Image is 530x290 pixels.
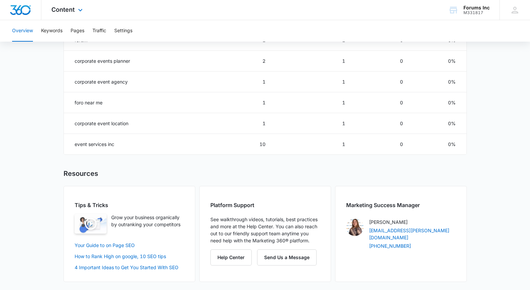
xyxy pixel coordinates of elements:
button: Help Center [210,249,252,265]
td: event services inc [64,134,179,155]
td: corporate event location [64,113,179,134]
td: 0% [411,51,466,71]
td: 0 [353,92,411,113]
button: Settings [114,20,132,42]
button: Overview [12,20,33,42]
td: 1 [274,71,353,92]
div: account name [463,5,490,10]
td: 10 [179,134,274,155]
h3: Resources [64,170,98,178]
button: Keywords [41,20,63,42]
td: 1 [274,134,353,155]
td: 1 [179,71,274,92]
p: Platform Support [210,201,320,209]
td: 1 [274,113,353,134]
td: 0 [353,134,411,155]
div: account id [463,10,490,15]
td: corporate events planner [64,51,179,71]
a: Your Guide to on Page SEO [75,242,135,248]
p: Grow your business organically by outranking your competitors [111,214,184,234]
td: 0% [411,113,466,134]
td: 1 [179,92,274,113]
p: See walkthrough videos, tutorials, best practices and more at the Help Center. You can also reach... [210,216,320,244]
td: 1 [274,92,353,113]
a: 4 Important Ideas to Get You Started With SEO [75,264,178,270]
button: Pages [71,20,84,42]
p: [PERSON_NAME] [369,219,456,226]
td: 1 [179,113,274,134]
button: Send Us a Message [257,249,317,265]
td: 0 [353,113,411,134]
p: Marketing Success Manager [346,201,456,209]
a: How to Rank High on google, 10 SEO tips [75,253,166,259]
td: 0 [353,51,411,71]
button: Traffic [92,20,106,42]
td: 0% [411,134,466,155]
a: Send Us a Message [257,254,317,260]
a: [PHONE_NUMBER] [369,243,411,249]
td: foro near me [64,92,179,113]
img: Content Overview [75,214,107,234]
td: corporate event agency [64,71,179,92]
td: 0% [411,71,466,92]
a: Help Center [210,254,257,260]
a: [EMAIL_ADDRESS][PERSON_NAME][DOMAIN_NAME] [369,228,449,240]
span: Content [51,6,75,13]
p: Tips & Tricks [75,201,184,209]
td: 0 [353,71,411,92]
td: 2 [179,51,274,71]
td: 1 [274,51,353,71]
td: 0% [411,92,466,113]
